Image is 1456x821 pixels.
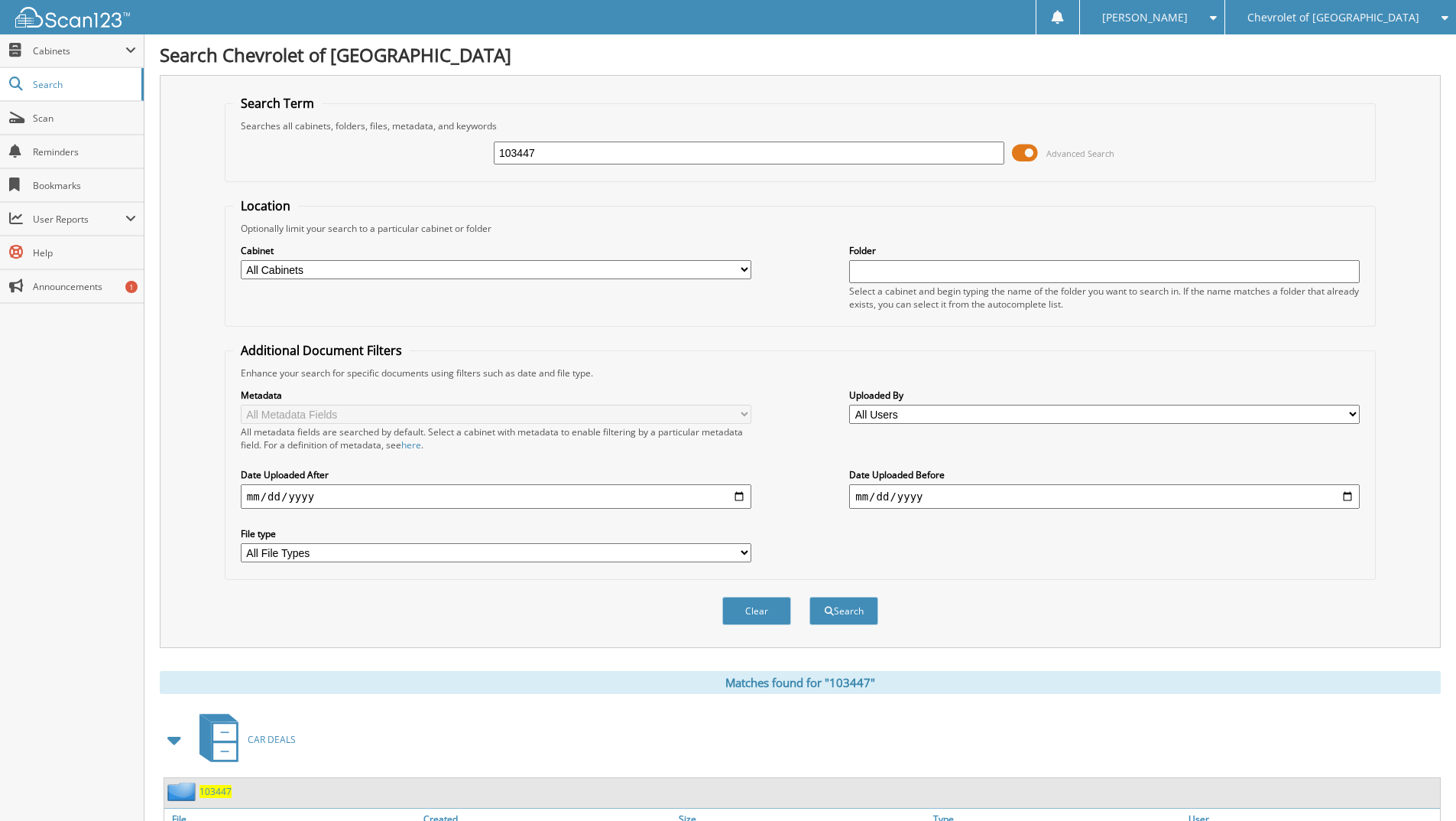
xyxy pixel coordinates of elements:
label: File type [241,527,751,540]
input: start [241,484,751,509]
button: Search [809,597,878,625]
button: Clear [722,597,791,625]
span: Cabinets [33,44,125,57]
legend: Location [233,197,298,214]
span: Announcements [33,280,136,293]
label: Folder [849,244,1360,257]
span: [PERSON_NAME] [1102,13,1188,22]
legend: Search Term [233,95,322,112]
span: Help [33,246,136,259]
div: Select a cabinet and begin typing the name of the folder you want to search in. If the name match... [849,285,1360,311]
a: CAR DEALS [190,709,296,770]
span: Scan [33,112,136,125]
img: folder2.png [167,782,199,801]
span: Reminders [33,145,136,158]
span: Bookmarks [33,179,136,192]
div: 1 [125,281,138,293]
div: Matches found for "103447" [160,671,1441,694]
div: Optionally limit your search to a particular cabinet or folder [233,222,1367,235]
a: here [401,438,421,451]
span: Search [33,78,134,91]
label: Date Uploaded Before [849,468,1360,481]
label: Metadata [241,389,751,402]
div: All metadata fields are searched by default. Select a cabinet with metadata to enable filtering b... [241,425,751,451]
span: CAR DEALS [248,733,296,746]
img: scan123-logo-white.svg [15,7,130,28]
span: Chevrolet of [GEOGRAPHIC_DATA] [1247,13,1419,22]
a: 103447 [199,785,232,798]
label: Cabinet [241,244,751,257]
span: User Reports [33,213,125,226]
div: Searches all cabinets, folders, files, metadata, and keywords [233,119,1367,132]
label: Date Uploaded After [241,468,751,481]
h1: Search Chevrolet of [GEOGRAPHIC_DATA] [160,42,1441,67]
span: Advanced Search [1046,148,1114,159]
input: end [849,484,1360,509]
label: Uploaded By [849,389,1360,402]
legend: Additional Document Filters [233,342,410,359]
div: Enhance your search for specific documents using filters such as date and file type. [233,367,1367,380]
